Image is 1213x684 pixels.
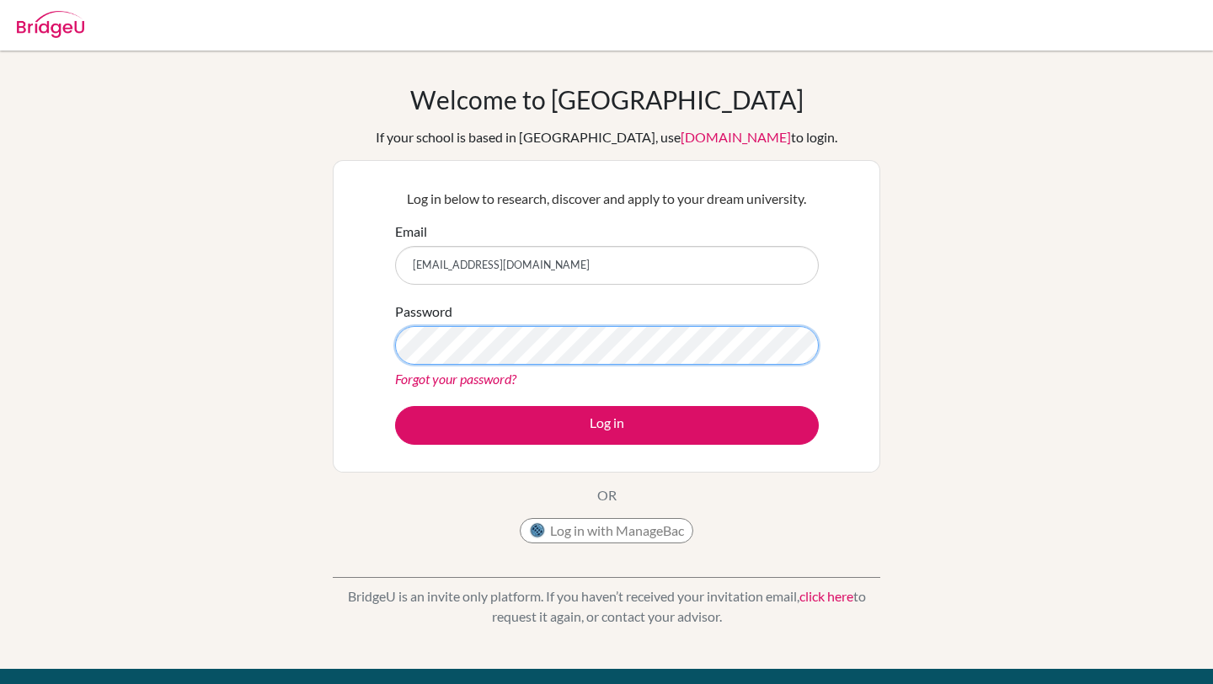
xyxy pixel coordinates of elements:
button: Log in [395,406,819,445]
p: Log in below to research, discover and apply to your dream university. [395,189,819,209]
a: click here [799,588,853,604]
h1: Welcome to [GEOGRAPHIC_DATA] [410,84,804,115]
label: Email [395,222,427,242]
p: BridgeU is an invite only platform. If you haven’t received your invitation email, to request it ... [333,586,880,627]
div: If your school is based in [GEOGRAPHIC_DATA], use to login. [376,127,837,147]
p: OR [597,485,617,505]
label: Password [395,302,452,322]
button: Log in with ManageBac [520,518,693,543]
a: [DOMAIN_NAME] [681,129,791,145]
img: Bridge-U [17,11,84,38]
a: Forgot your password? [395,371,516,387]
